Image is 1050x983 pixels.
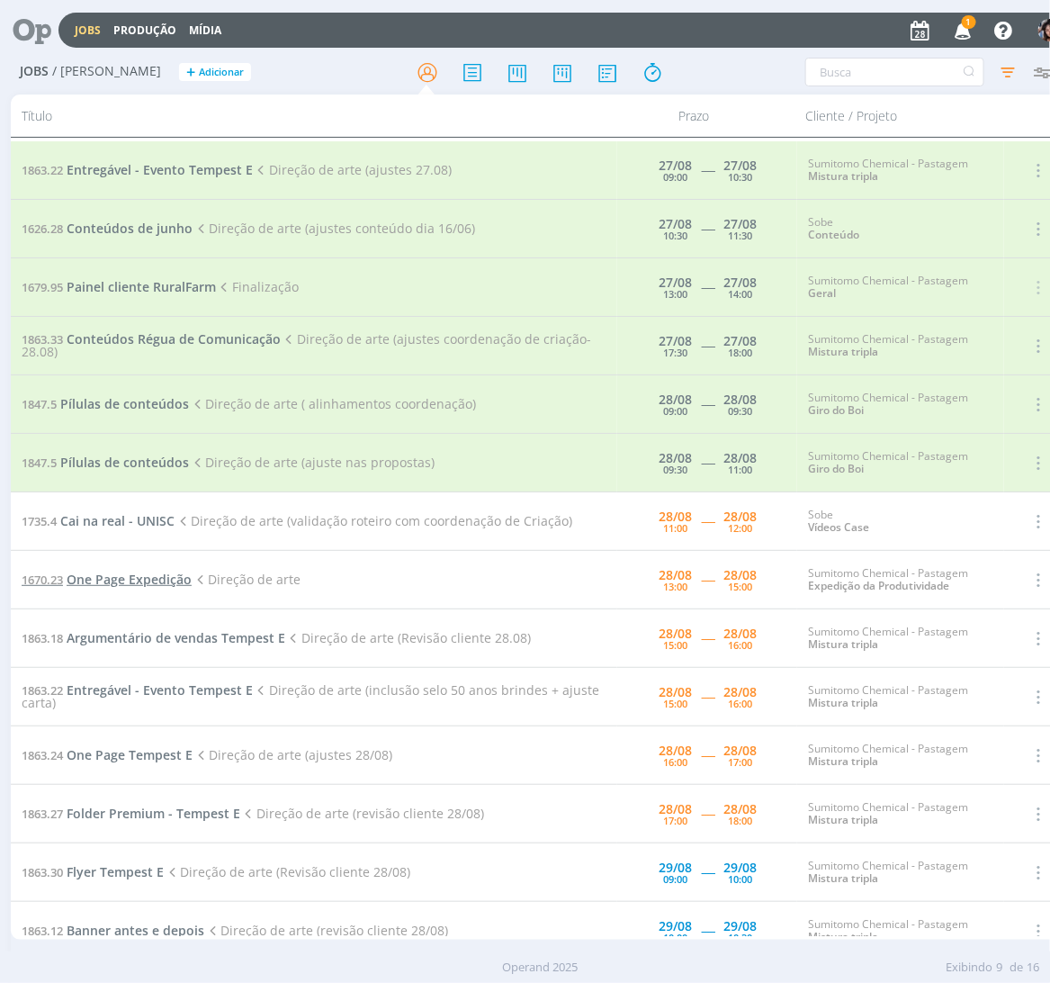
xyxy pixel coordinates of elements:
[67,805,240,822] span: Folder Premium - Tempest E
[663,464,687,474] div: 09:30
[808,929,878,944] a: Mistura tripla
[808,158,993,184] div: Sumitomo Chemical - Pastagem
[60,395,189,412] span: Pílulas de conteúdos
[22,630,63,646] span: 1863.18
[808,578,949,593] a: Expedição da Produtividade
[946,959,992,977] span: Exibindo
[60,454,189,471] span: Pílulas de conteúdos
[723,510,757,523] div: 28/08
[663,640,687,650] div: 15:00
[996,959,1002,977] span: 9
[659,627,692,640] div: 28/08
[593,95,794,137] div: Prazo
[728,757,752,767] div: 17:00
[808,285,836,301] a: Geral
[723,159,757,172] div: 27/08
[663,933,687,942] div: 10:00
[1010,959,1023,977] span: de
[808,567,993,593] div: Sumitomo Chemical - Pastagem
[22,161,253,178] a: 1863.22Entregável - Evento Tempest E
[67,278,216,295] span: Painel cliente RuralFarm
[22,922,204,939] a: 1863.12Banner antes e depois
[808,753,878,769] a: Mistura tripla
[805,58,984,86] input: Busca
[808,519,869,535] a: Vídeos Case
[701,805,714,822] span: -----
[808,860,993,886] div: Sumitomo Chemical - Pastagem
[701,278,714,295] span: -----
[659,218,692,230] div: 27/08
[701,337,714,354] span: -----
[723,393,757,406] div: 28/08
[192,571,301,588] span: Direção de arte
[67,681,253,699] span: Entregável - Evento Tempest E
[67,629,285,646] span: Argumentário de vendas Tempest E
[943,14,980,47] button: 1
[808,509,993,535] div: Sobe
[22,396,57,412] span: 1847.5
[808,227,859,242] a: Conteúdo
[69,23,106,38] button: Jobs
[108,23,182,38] button: Produção
[701,512,714,529] span: -----
[199,67,244,78] span: Adicionar
[794,95,1001,137] div: Cliente / Projeto
[808,684,993,710] div: Sumitomo Chemical - Pastagem
[728,230,752,240] div: 11:30
[808,402,864,418] a: Giro do Boi
[808,461,864,476] a: Giro do Boi
[189,454,435,471] span: Direção de arte (ajuste nas propostas)
[808,918,993,944] div: Sumitomo Chemical - Pastagem
[808,392,993,418] div: Sumitomo Chemical - Pastagem
[962,15,976,29] span: 1
[723,686,757,699] div: 28/08
[75,23,101,38] a: Jobs
[67,220,193,237] span: Conteúdos de junho
[216,278,299,295] span: Finalização
[808,870,878,886] a: Mistura tripla
[723,744,757,757] div: 28/08
[663,582,687,591] div: 13:00
[728,699,752,708] div: 16:00
[113,23,176,38] a: Produção
[22,681,599,711] span: Direção de arte (inclusão selo 50 anos brindes + ajuste carta)
[701,746,714,763] span: -----
[808,216,993,242] div: Sobe
[22,681,253,699] a: 1863.22Entregável - Evento Tempest E
[701,161,714,178] span: -----
[179,63,251,82] button: +Adicionar
[11,95,593,137] div: Título
[701,571,714,588] span: -----
[22,278,216,295] a: 1679.95Painel cliente RuralFarm
[186,63,195,82] span: +
[659,744,692,757] div: 28/08
[728,523,752,533] div: 12:00
[728,582,752,591] div: 15:00
[808,636,878,652] a: Mistura tripla
[659,803,692,816] div: 28/08
[808,626,993,652] div: Sumitomo Chemical - Pastagem
[663,347,687,357] div: 17:30
[701,454,714,471] span: -----
[193,746,392,763] span: Direção de arte (ajustes 28/08)
[1027,959,1039,977] span: 16
[22,513,57,529] span: 1735.4
[723,627,757,640] div: 28/08
[659,861,692,874] div: 29/08
[808,333,993,359] div: Sumitomo Chemical - Pastagem
[663,523,687,533] div: 11:00
[22,162,63,178] span: 1863.22
[22,455,57,471] span: 1847.5
[67,863,164,880] span: Flyer Tempest E
[22,864,63,880] span: 1863.30
[22,805,240,822] a: 1863.27Folder Premium - Tempest E
[663,406,687,416] div: 09:00
[285,629,531,646] span: Direção de arte (Revisão cliente 28.08)
[189,395,476,412] span: Direção de arte ( alinhamentos coordenação)
[808,275,993,301] div: Sumitomo Chemical - Pastagem
[663,816,687,825] div: 17:00
[701,395,714,412] span: -----
[22,863,164,880] a: 1863.30Flyer Tempest E
[659,393,692,406] div: 28/08
[663,757,687,767] div: 16:00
